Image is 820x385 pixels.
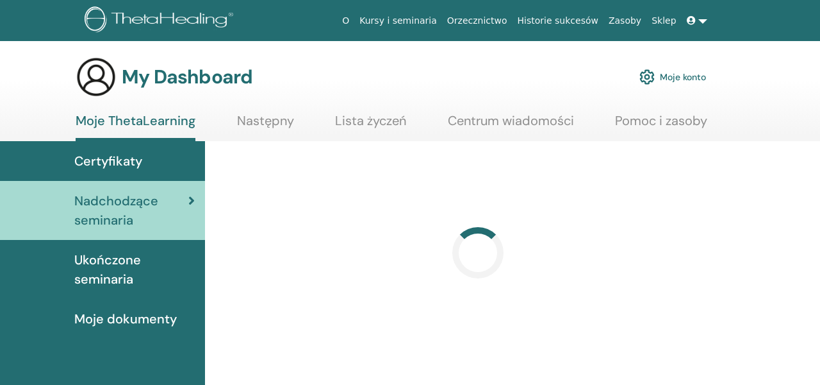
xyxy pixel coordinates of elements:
[354,9,442,33] a: Kursy i seminaria
[76,56,117,98] img: generic-user-icon.jpg
[442,9,512,33] a: Orzecznictwo
[615,113,707,138] a: Pomoc i zasoby
[335,113,406,138] a: Lista życzeń
[74,191,188,230] span: Nadchodzące seminaria
[76,113,195,141] a: Moje ThetaLearning
[639,66,655,88] img: cog.svg
[237,113,294,138] a: Następny
[646,9,681,33] a: Sklep
[603,9,646,33] a: Zasoby
[74,309,177,329] span: Moje dokumenty
[639,63,706,91] a: Moje konto
[85,6,238,35] img: logo.png
[337,9,354,33] a: O
[74,250,195,289] span: Ukończone seminaria
[448,113,574,138] a: Centrum wiadomości
[122,65,252,89] h3: My Dashboard
[74,151,142,171] span: Certyfikaty
[512,9,603,33] a: Historie sukcesów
